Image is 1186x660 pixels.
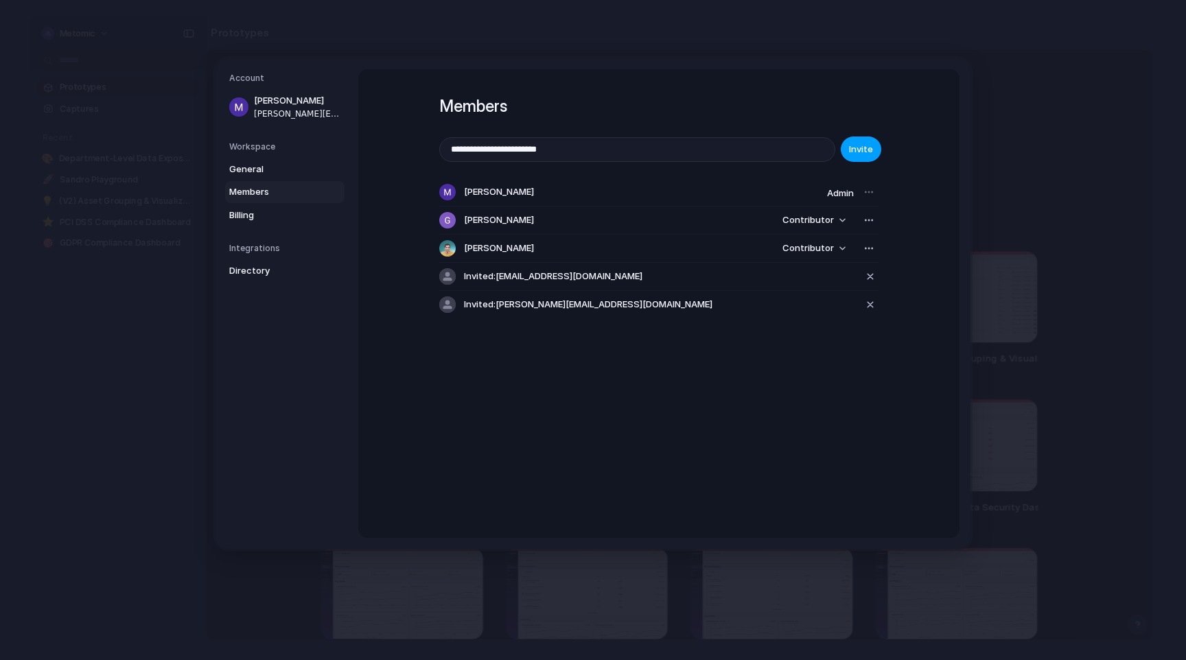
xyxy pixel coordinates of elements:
span: Contributor [782,241,834,255]
span: Members [229,185,317,199]
a: Directory [225,260,345,282]
span: Billing [229,209,317,222]
span: Directory [229,264,317,278]
a: [PERSON_NAME][PERSON_NAME][EMAIL_ADDRESS][DOMAIN_NAME] [225,90,345,124]
h5: Workspace [229,141,345,153]
span: Contributor [782,213,834,227]
button: Contributor [774,239,854,258]
span: Admin [827,187,854,198]
a: Members [225,181,345,203]
h5: Integrations [229,242,345,255]
span: [PERSON_NAME] [464,185,534,199]
h5: Account [229,72,345,84]
span: [PERSON_NAME] [464,241,534,255]
h1: Members [439,94,879,119]
span: Invited: [EMAIL_ADDRESS][DOMAIN_NAME] [464,270,642,283]
span: Invite [849,143,873,156]
span: General [229,163,317,176]
span: Invited: [PERSON_NAME][EMAIL_ADDRESS][DOMAIN_NAME] [464,298,712,311]
span: [PERSON_NAME][EMAIL_ADDRESS][DOMAIN_NAME] [254,108,342,120]
button: Contributor [774,211,854,230]
span: [PERSON_NAME] [254,94,342,108]
a: Billing [225,204,345,226]
a: General [225,158,345,180]
button: Invite [841,137,881,162]
span: [PERSON_NAME] [464,213,534,227]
